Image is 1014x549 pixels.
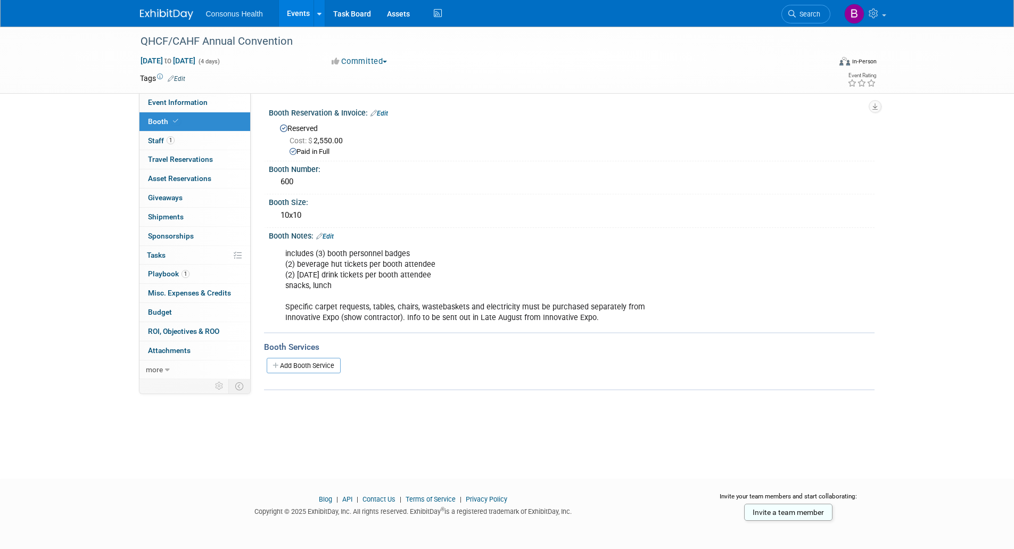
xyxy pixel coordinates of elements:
div: Booth Services [264,341,875,353]
span: Travel Reservations [148,155,213,163]
a: Attachments [139,341,250,360]
td: Toggle Event Tabs [228,379,250,393]
div: Reserved [277,120,867,157]
a: Edit [168,75,185,83]
a: Contact Us [362,495,395,503]
span: [DATE] [DATE] [140,56,196,65]
span: Cost: $ [290,136,314,145]
span: | [354,495,361,503]
span: Playbook [148,269,189,278]
span: (4 days) [197,58,220,65]
img: Format-Inperson.png [839,57,850,65]
a: more [139,360,250,379]
span: | [397,495,404,503]
span: Booth [148,117,180,126]
span: 1 [167,136,175,144]
span: | [334,495,341,503]
a: API [342,495,352,503]
div: Booth Reservation & Invoice: [269,105,875,119]
span: to [163,56,173,65]
button: Committed [328,56,391,67]
span: Event Information [148,98,208,106]
div: includes (3) booth personnel badges (2) beverage hut tickets per booth attendee (2) [DATE] drink ... [278,243,757,329]
a: Add Booth Service [267,358,341,373]
span: ROI, Objectives & ROO [148,327,219,335]
span: Attachments [148,346,191,355]
span: 2,550.00 [290,136,347,145]
span: Budget [148,308,172,316]
div: Booth Number: [269,161,875,175]
span: Shipments [148,212,184,221]
i: Booth reservation complete [173,118,178,124]
span: Giveaways [148,193,183,202]
span: 1 [182,270,189,278]
td: Personalize Event Tab Strip [210,379,229,393]
a: Playbook1 [139,265,250,283]
div: In-Person [852,58,877,65]
span: Tasks [147,251,166,259]
div: Event Rating [847,73,876,78]
a: Edit [316,233,334,240]
a: Blog [319,495,332,503]
sup: ® [441,506,444,512]
div: 600 [277,174,867,190]
td: Tags [140,73,185,84]
div: Paid in Full [290,147,867,157]
a: Edit [370,110,388,117]
span: | [457,495,464,503]
div: Invite your team members and start collaborating: [703,492,875,508]
span: Asset Reservations [148,174,211,183]
span: Sponsorships [148,232,194,240]
img: Bridget Crane [844,4,864,24]
img: ExhibitDay [140,9,193,20]
a: Asset Reservations [139,169,250,188]
div: Event Format [768,55,877,71]
a: Giveaways [139,189,250,207]
a: Booth [139,112,250,131]
a: Budget [139,303,250,322]
div: Booth Notes: [269,228,875,242]
div: 10x10 [277,207,867,224]
a: Search [781,5,830,23]
span: Staff [148,136,175,145]
a: Shipments [139,208,250,226]
a: Privacy Policy [466,495,507,503]
span: Search [796,10,820,18]
div: Copyright © 2025 ExhibitDay, Inc. All rights reserved. ExhibitDay is a registered trademark of Ex... [140,504,687,517]
a: Misc. Expenses & Credits [139,284,250,302]
a: Staff1 [139,132,250,150]
span: more [146,365,163,374]
a: Event Information [139,93,250,112]
div: Booth Size: [269,194,875,208]
a: Travel Reservations [139,150,250,169]
a: Tasks [139,246,250,265]
div: QHCF/CAHF Annual Convention [137,32,814,51]
a: Terms of Service [406,495,456,503]
a: Sponsorships [139,227,250,245]
a: ROI, Objectives & ROO [139,322,250,341]
span: Misc. Expenses & Credits [148,289,231,297]
a: Invite a team member [744,504,832,521]
span: Consonus Health [206,10,263,18]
